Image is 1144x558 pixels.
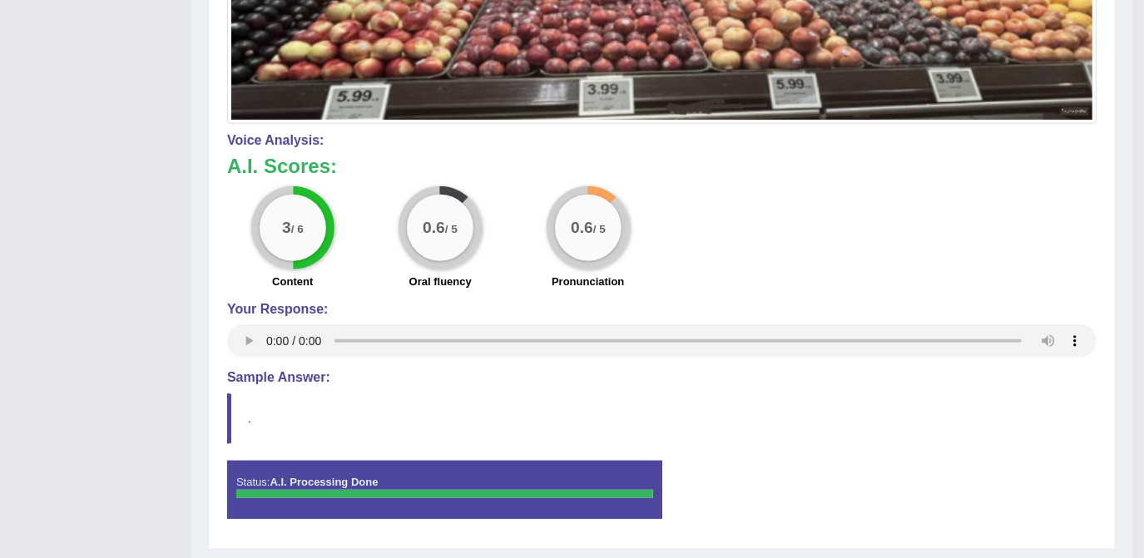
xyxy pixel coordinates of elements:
[571,218,593,236] big: 0.6
[409,274,472,289] label: Oral fluency
[272,274,313,289] label: Content
[227,133,1097,148] h4: Voice Analysis:
[227,370,1097,385] h4: Sample Answer:
[227,302,1097,317] h4: Your Response:
[227,155,337,177] b: A.I. Scores:
[552,274,624,289] label: Pronunciation
[445,223,458,235] small: / 5
[282,218,291,236] big: 3
[593,223,606,235] small: / 5
[270,476,378,488] strong: A.I. Processing Done
[291,223,304,235] small: / 6
[227,393,1097,444] blockquote: .
[423,218,445,236] big: 0.6
[227,461,662,519] div: Status:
